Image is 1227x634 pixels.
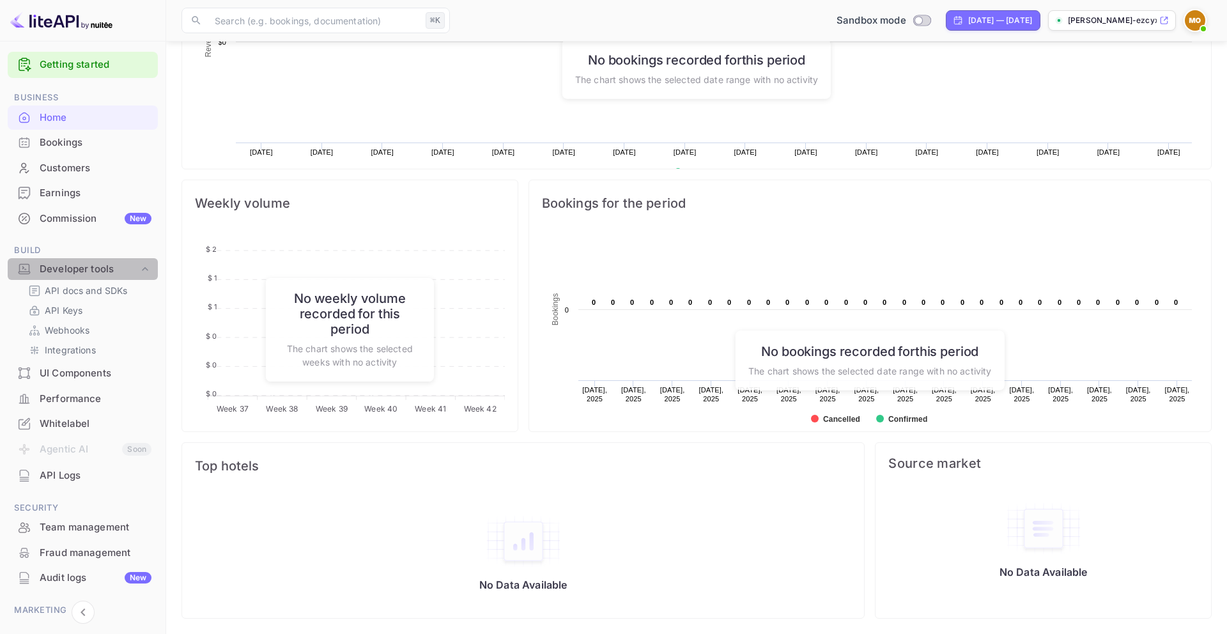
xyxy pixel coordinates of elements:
[747,298,751,306] text: 0
[208,274,217,282] tspan: $ 1
[40,417,151,431] div: Whitelabel
[8,258,158,281] div: Developer tools
[40,111,151,125] div: Home
[492,148,515,156] text: [DATE]
[479,578,567,591] p: No Data Available
[23,301,153,320] div: API Keys
[660,386,684,403] text: [DATE], 2025
[40,468,151,483] div: API Logs
[999,566,1088,578] p: No Data Available
[40,212,151,226] div: Commission
[8,515,158,540] div: Team management
[8,412,158,437] div: Whitelabel
[823,415,860,424] text: Cancelled
[266,404,298,414] tspan: Week 38
[8,463,158,487] a: API Logs
[748,364,991,378] p: The chart shows the selected date range with no activity
[426,12,445,29] div: ⌘K
[8,566,158,591] div: Audit logsNew
[863,298,867,306] text: 0
[40,161,151,176] div: Customers
[40,58,151,72] a: Getting started
[1019,298,1022,306] text: 0
[976,148,999,156] text: [DATE]
[45,284,128,297] p: API docs and SDKs
[40,262,139,277] div: Developer tools
[1125,386,1150,403] text: [DATE], 2025
[8,541,158,566] div: Fraud management
[688,298,692,306] text: 0
[206,360,217,369] tspan: $ 0
[8,412,158,435] a: Whitelabel
[1068,15,1157,26] p: [PERSON_NAME]-ezcyx.nuitee...
[8,105,158,129] a: Home
[805,298,809,306] text: 0
[8,130,158,155] div: Bookings
[8,181,158,206] div: Earnings
[206,331,217,340] tspan: $ 0
[916,148,939,156] text: [DATE]
[1174,298,1178,306] text: 0
[8,156,158,180] a: Customers
[8,181,158,205] a: Earnings
[837,13,906,28] span: Sandbox mode
[464,404,497,414] tspan: Week 42
[575,52,818,68] h6: No bookings recorded for this period
[1058,298,1061,306] text: 0
[415,404,446,414] tspan: Week 41
[1155,298,1159,306] text: 0
[1005,502,1082,555] img: empty-state-table.svg
[28,284,148,297] a: API docs and SDKs
[883,298,886,306] text: 0
[941,298,945,306] text: 0
[28,323,148,337] a: Webhooks
[1097,148,1120,156] text: [DATE]
[1037,148,1060,156] text: [DATE]
[195,193,505,213] span: Weekly volume
[888,456,1198,471] span: Source market
[485,514,562,568] img: empty-state-table2.svg
[40,392,151,406] div: Performance
[279,291,421,337] h6: No weekly volume recorded for this period
[968,15,1032,26] div: [DATE] — [DATE]
[45,343,96,357] p: Integrations
[630,298,634,306] text: 0
[999,298,1003,306] text: 0
[40,546,151,561] div: Fraud management
[250,148,273,156] text: [DATE]
[8,515,158,539] a: Team management
[40,186,151,201] div: Earnings
[613,148,636,156] text: [DATE]
[311,148,334,156] text: [DATE]
[125,213,151,224] div: New
[45,304,82,317] p: API Keys
[8,361,158,385] a: UI Components
[40,366,151,381] div: UI Components
[208,302,217,311] tspan: $ 1
[686,168,719,177] text: Revenue
[1048,386,1073,403] text: [DATE], 2025
[748,344,991,359] h6: No bookings recorded for this period
[734,148,757,156] text: [DATE]
[922,298,925,306] text: 0
[575,73,818,86] p: The chart shows the selected date range with no activity
[961,298,964,306] text: 0
[1087,386,1112,403] text: [DATE], 2025
[45,323,89,337] p: Webhooks
[23,321,153,339] div: Webhooks
[1038,298,1042,306] text: 0
[23,281,153,300] div: API docs and SDKs
[316,404,348,414] tspan: Week 39
[831,13,936,28] div: Switch to Production mode
[8,206,158,231] div: CommissionNew
[8,566,158,589] a: Audit logsNew
[204,26,213,57] text: Revenue
[650,298,654,306] text: 0
[708,298,712,306] text: 0
[551,293,560,326] text: Bookings
[1185,10,1205,31] img: Megan Ong
[8,387,158,412] div: Performance
[1135,298,1139,306] text: 0
[40,520,151,535] div: Team management
[8,501,158,515] span: Security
